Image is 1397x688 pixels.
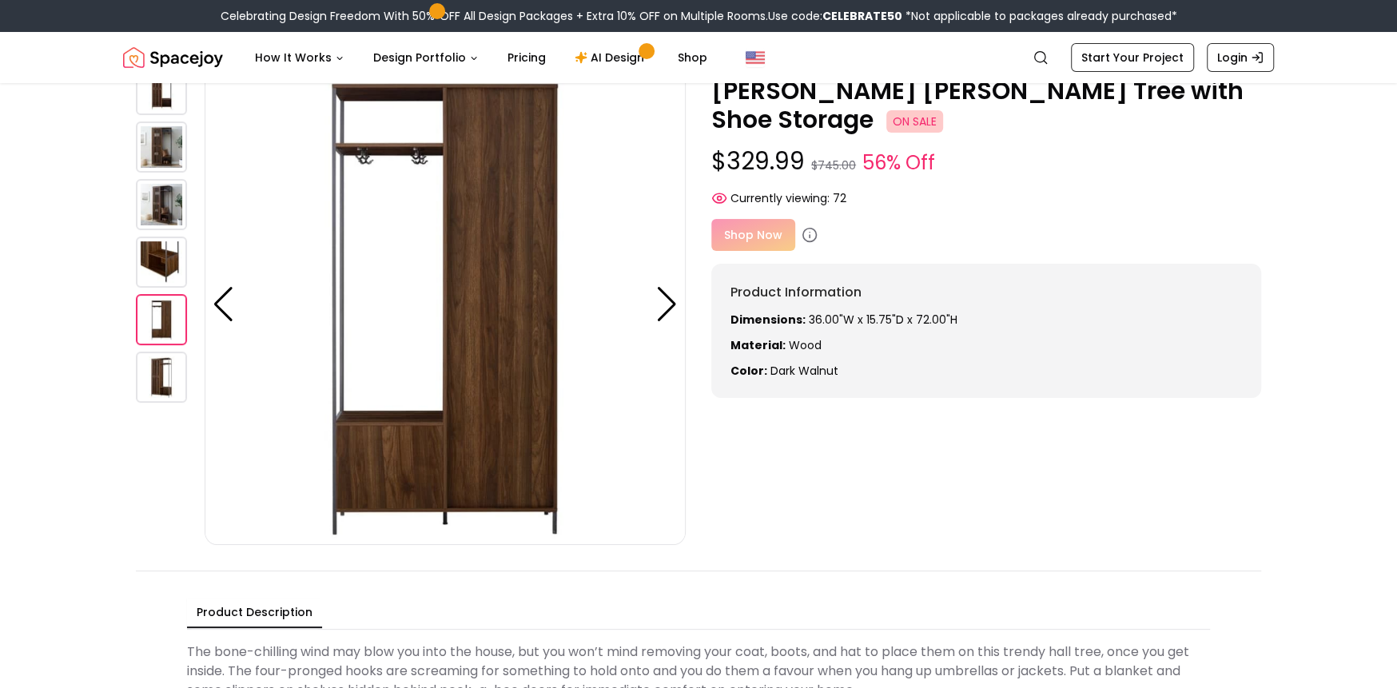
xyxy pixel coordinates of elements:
[730,283,1242,302] h6: Product Information
[665,42,720,74] a: Shop
[123,32,1274,83] nav: Global
[242,42,357,74] button: How It Works
[136,352,187,403] img: https://storage.googleapis.com/spacejoy-main/assets/5fa1b751a2cd9c001cf7e82d/product_5_nd4eaa4giel7
[822,8,902,24] b: CELEBRATE50
[730,190,830,206] span: Currently viewing:
[886,110,943,133] span: ON SALE
[123,42,223,74] img: Spacejoy Logo
[495,42,559,74] a: Pricing
[711,147,1261,177] p: $329.99
[811,157,856,173] small: $745.00
[1071,43,1194,72] a: Start Your Project
[789,337,822,353] span: wood
[221,8,1177,24] div: Celebrating Design Freedom With 50% OFF All Design Packages + Extra 10% OFF on Multiple Rooms.
[902,8,1177,24] span: *Not applicable to packages already purchased*
[746,48,765,67] img: United States
[730,312,806,328] strong: Dimensions:
[123,42,223,74] a: Spacejoy
[833,190,846,206] span: 72
[136,121,187,173] img: https://storage.googleapis.com/spacejoy-main/assets/5fa1b751a2cd9c001cf7e82d/product_1_5gdo9lnmni6b
[136,179,187,230] img: https://storage.googleapis.com/spacejoy-main/assets/5fa1b751a2cd9c001cf7e82d/product_2_ecl24ikndh47
[862,149,935,177] small: 56% Off
[730,312,1242,328] p: 36.00"W x 15.75"D x 72.00"H
[136,294,187,345] img: https://storage.googleapis.com/spacejoy-main/assets/5fa1b751a2cd9c001cf7e82d/product_4_04nj370ijlm32
[768,8,902,24] span: Use code:
[136,237,187,288] img: https://storage.googleapis.com/spacejoy-main/assets/5fa1b751a2cd9c001cf7e82d/product_3_1i0c1m5hf4d3
[730,363,767,379] strong: Color:
[770,363,838,379] span: dark walnut
[562,42,662,74] a: AI Design
[730,337,786,353] strong: Material:
[187,598,322,628] button: Product Description
[205,64,686,545] img: https://storage.googleapis.com/spacejoy-main/assets/5fa1b751a2cd9c001cf7e82d/product_4_04nj370ijlm32
[1207,43,1274,72] a: Login
[136,64,187,115] img: https://storage.googleapis.com/spacejoy-main/assets/5fa1b751a2cd9c001cf7e82d/product_0_aojholeahi5j
[242,42,720,74] nav: Main
[360,42,492,74] button: Design Portfolio
[711,77,1261,134] p: [PERSON_NAME] [PERSON_NAME] Tree with Shoe Storage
